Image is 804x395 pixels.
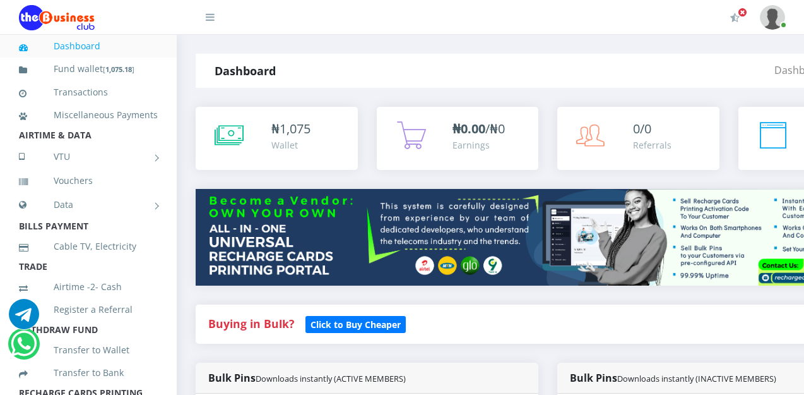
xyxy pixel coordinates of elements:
[271,138,310,152] div: Wallet
[19,78,158,107] a: Transactions
[215,63,276,78] strong: Dashboard
[208,371,406,385] strong: Bulk Pins
[452,138,505,152] div: Earnings
[103,64,134,74] small: [ ]
[730,13,740,23] i: Activate Your Membership
[256,373,406,384] small: Downloads instantly (ACTIVE MEMBERS)
[19,232,158,261] a: Cable TV, Electricity
[11,338,37,359] a: Chat for support
[19,189,158,221] a: Data
[105,64,132,74] b: 1,075.18
[208,316,294,331] strong: Buying in Bulk?
[310,319,401,331] b: Click to Buy Cheaper
[633,120,651,137] span: 0/0
[19,100,158,130] a: Miscellaneous Payments
[271,119,310,138] div: ₦
[19,166,158,195] a: Vouchers
[19,5,95,30] img: Logo
[617,373,776,384] small: Downloads instantly (INACTIVE MEMBERS)
[633,138,671,152] div: Referrals
[19,32,158,61] a: Dashboard
[305,316,406,331] a: Click to Buy Cheaper
[9,308,39,329] a: Chat for support
[570,371,776,385] strong: Bulk Pins
[19,54,158,84] a: Fund wallet[1,075.18]
[452,120,485,137] b: ₦0.00
[280,120,310,137] span: 1,075
[19,141,158,173] a: VTU
[738,8,747,17] span: Activate Your Membership
[196,107,358,170] a: ₦1,075 Wallet
[760,5,785,30] img: User
[19,295,158,324] a: Register a Referral
[377,107,539,170] a: ₦0.00/₦0 Earnings
[557,107,719,170] a: 0/0 Referrals
[452,120,505,137] span: /₦0
[19,358,158,387] a: Transfer to Bank
[19,336,158,365] a: Transfer to Wallet
[19,272,158,301] a: Airtime -2- Cash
